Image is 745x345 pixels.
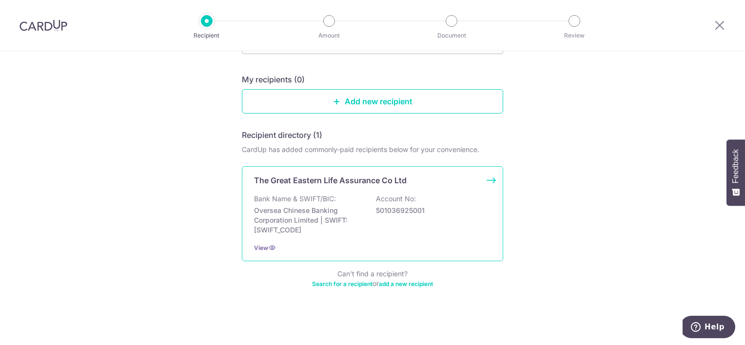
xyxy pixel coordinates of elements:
button: Feedback - Show survey [726,139,745,206]
p: 501036925001 [376,206,485,215]
a: add a new recipient [379,280,433,287]
h5: Recipient directory (1) [242,129,322,141]
p: The Great Eastern Life Assurance Co Ltd [254,174,407,186]
p: Review [538,31,610,40]
p: Document [415,31,488,40]
span: Feedback [731,149,740,183]
div: CardUp has added commonly-paid recipients below for your convenience. [242,145,503,154]
a: Search for a recipient [312,280,372,287]
p: Oversea Chinese Banking Corporation Limited | SWIFT: [SWIFT_CODE] [254,206,363,235]
p: Recipient [171,31,243,40]
div: Can’t find a recipient? or [242,269,503,288]
a: Add new recipient [242,89,503,114]
p: Account No: [376,194,416,204]
iframe: Opens a widget where you can find more information [683,316,735,340]
p: Bank Name & SWIFT/BIC: [254,194,336,204]
p: Amount [293,31,365,40]
img: CardUp [20,19,67,31]
a: View [254,244,268,251]
h5: My recipients (0) [242,74,305,85]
